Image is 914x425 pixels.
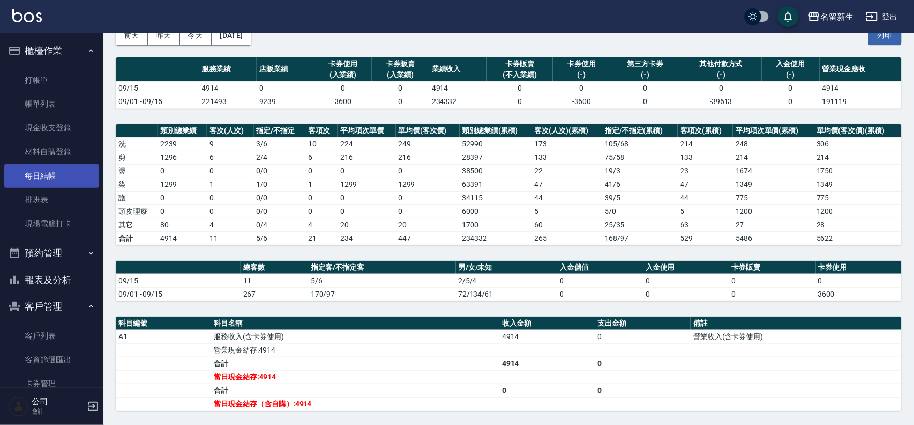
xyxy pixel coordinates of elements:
td: -3600 [553,95,610,108]
td: 09/01 - 09/15 [116,95,199,108]
td: 224 [338,137,396,151]
td: 133 [532,151,602,164]
td: 20 [396,218,460,231]
div: (入業績) [374,69,427,80]
td: 營業現金結存:4914 [211,343,500,357]
td: 191119 [820,95,902,108]
td: 214 [733,151,814,164]
td: 4914 [820,81,902,95]
td: 0 [338,191,396,204]
td: 0 [207,191,253,204]
td: 合計 [211,357,500,370]
th: 客項次 [306,124,338,138]
a: 打帳單 [4,68,99,92]
button: 昨天 [148,26,180,45]
td: 34115 [460,191,532,204]
td: 11 [207,231,253,245]
td: 4914 [500,330,595,343]
td: 265 [532,231,602,245]
td: 0 [372,81,429,95]
button: 預約管理 [4,240,99,267]
td: 214 [814,151,902,164]
th: 支出金額 [595,317,691,330]
td: 168/97 [602,231,678,245]
td: 染 [116,178,158,191]
td: 28 [814,218,902,231]
a: 現場電腦打卡 [4,212,99,236]
button: 客戶管理 [4,293,99,320]
table: a dense table [116,57,902,109]
a: 排班表 [4,188,99,212]
td: 0 [680,81,762,95]
th: 平均項次單價(累積) [733,124,814,138]
th: 類別總業績 [158,124,207,138]
a: 客戶列表 [4,324,99,348]
h5: 公司 [32,397,84,407]
td: 0 [610,95,680,108]
th: 入金使用 [643,261,729,274]
div: 卡券使用 [317,58,369,69]
div: (-) [556,69,608,80]
td: 0 [557,274,643,287]
td: 5 [678,204,733,218]
td: 0 [643,274,729,287]
td: 0 [729,274,815,287]
td: 0 / 4 [254,218,306,231]
td: 0 [553,81,610,95]
th: 科目名稱 [211,317,500,330]
td: 頭皮理療 [116,204,158,218]
th: 單均價(客次價) [396,124,460,138]
td: 47 [678,178,733,191]
td: 75 / 58 [602,151,678,164]
td: 234332 [460,231,532,245]
td: 38500 [460,164,532,178]
div: (不入業績) [489,69,550,80]
td: 1200 [814,204,902,218]
td: 529 [678,231,733,245]
td: 5 / 0 [602,204,678,218]
td: 4914 [199,81,257,95]
th: 服務業績 [199,57,257,82]
td: 0 [396,204,460,218]
td: 1299 [396,178,460,191]
td: 23 [678,164,733,178]
td: 剪 [116,151,158,164]
a: 現金收支登錄 [4,116,99,140]
td: 4914 [500,357,595,370]
td: 0 [158,191,207,204]
td: 234 [338,231,396,245]
td: 0 [338,164,396,178]
div: (-) [613,69,678,80]
td: 19 / 3 [602,164,678,178]
td: 1 [306,178,338,191]
th: 指定/不指定 [254,124,306,138]
td: 2239 [158,137,207,151]
td: 0 / 0 [254,204,306,218]
div: (-) [765,69,817,80]
th: 科目編號 [116,317,211,330]
td: 216 [396,151,460,164]
img: Person [8,396,29,417]
td: 39 / 5 [602,191,678,204]
td: 1200 [733,204,814,218]
td: 28397 [460,151,532,164]
a: 客資篩選匯出 [4,348,99,372]
td: 267 [241,287,308,301]
th: 營業現金應收 [820,57,902,82]
div: 入金使用 [765,58,817,69]
th: 業績收入 [429,57,487,82]
td: 1299 [338,178,396,191]
td: 3600 [816,287,902,301]
td: 2 / 4 [254,151,306,164]
td: 306 [814,137,902,151]
td: 6000 [460,204,532,218]
td: 0 / 0 [254,191,306,204]
td: 3 / 6 [254,137,306,151]
th: 總客數 [241,261,308,274]
td: 3600 [314,95,372,108]
td: 249 [396,137,460,151]
th: 收入金額 [500,317,595,330]
td: 2/5/4 [456,274,557,287]
td: 21 [306,231,338,245]
td: 1299 [158,178,207,191]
